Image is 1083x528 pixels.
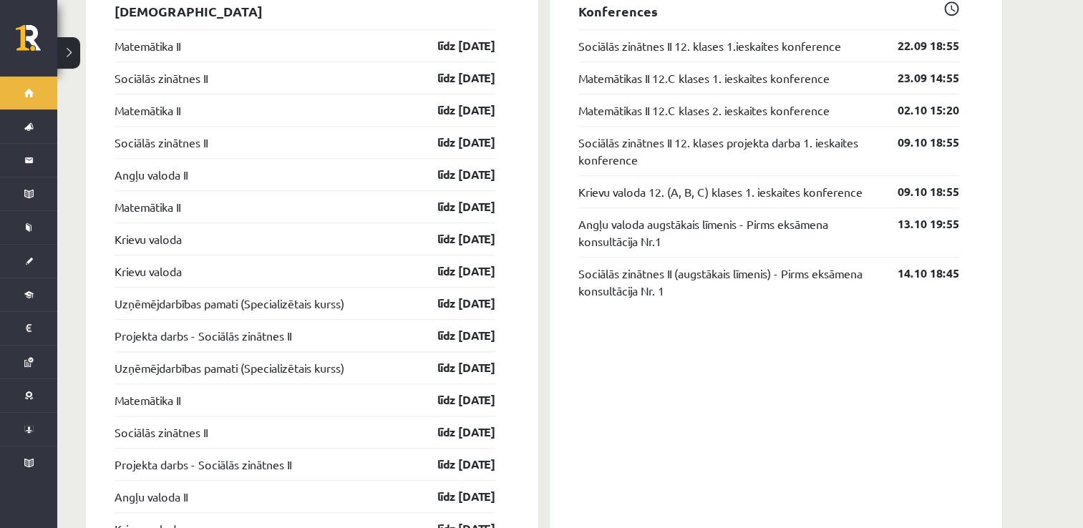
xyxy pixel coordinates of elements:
a: Matemātika II [115,37,180,54]
a: Matemātika II [115,102,180,119]
a: 23.09 14:55 [876,69,959,87]
a: līdz [DATE] [412,134,495,151]
p: Konferences [578,1,959,21]
a: 02.10 15:20 [876,102,959,119]
a: Projekta darbs - Sociālās zinātnes II [115,456,291,473]
a: Krievu valoda [115,230,182,248]
a: Uzņēmējdarbības pamati (Specializētais kurss) [115,295,344,312]
a: Rīgas 1. Tālmācības vidusskola [16,25,57,61]
a: Krievu valoda [115,263,182,280]
a: 13.10 19:55 [876,215,959,233]
a: 22.09 18:55 [876,37,959,54]
a: Matemātikas II 12.C klases 2. ieskaites konference [578,102,830,119]
a: līdz [DATE] [412,391,495,409]
a: Matemātika II [115,391,180,409]
a: Sociālās zinātnes II (augstākais līmenis) - Pirms eksāmena konsultācija Nr. 1 [578,265,876,299]
a: 09.10 18:55 [876,183,959,200]
a: līdz [DATE] [412,327,495,344]
a: līdz [DATE] [412,198,495,215]
a: līdz [DATE] [412,359,495,376]
a: Uzņēmējdarbības pamati (Specializētais kurss) [115,359,344,376]
a: līdz [DATE] [412,263,495,280]
a: Matemātika II [115,198,180,215]
a: Sociālās zinātnes II [115,424,208,441]
a: līdz [DATE] [412,230,495,248]
a: līdz [DATE] [412,424,495,441]
a: līdz [DATE] [412,166,495,183]
a: Sociālās zinātnes II [115,69,208,87]
a: Sociālās zinātnes II [115,134,208,151]
a: līdz [DATE] [412,69,495,87]
a: Angļu valoda II [115,166,188,183]
p: [DEMOGRAPHIC_DATA] [115,1,495,21]
a: līdz [DATE] [412,102,495,119]
a: līdz [DATE] [412,488,495,505]
a: Projekta darbs - Sociālās zinātnes II [115,327,291,344]
a: Sociālās zinātnes II 12. klases projekta darba 1. ieskaites konference [578,134,876,168]
a: līdz [DATE] [412,295,495,312]
a: Matemātikas II 12.C klases 1. ieskaites konference [578,69,830,87]
a: Sociālās zinātnes II 12. klases 1.ieskaites konference [578,37,841,54]
a: Angļu valoda augstākais līmenis - Pirms eksāmena konsultācija Nr.1 [578,215,876,250]
a: līdz [DATE] [412,456,495,473]
a: Krievu valoda 12. (A, B, C) klases 1. ieskaites konference [578,183,863,200]
a: līdz [DATE] [412,37,495,54]
a: 14.10 18:45 [876,265,959,282]
a: 09.10 18:55 [876,134,959,151]
a: Angļu valoda II [115,488,188,505]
